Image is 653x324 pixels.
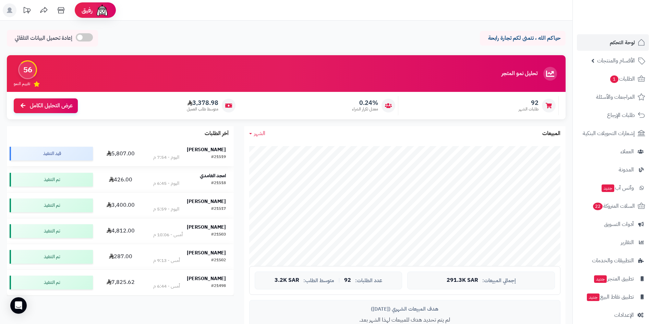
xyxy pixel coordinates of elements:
img: ai-face.png [95,3,109,17]
strong: امجد الغامدي [200,172,226,179]
a: وآتس آبجديد [577,180,649,196]
span: 291.3K SAR [447,277,478,284]
h3: تحليل نمو المتجر [501,71,537,77]
span: الإعدادات [614,310,634,320]
div: تم التنفيذ [10,250,93,264]
div: Open Intercom Messenger [10,297,27,314]
span: إعادة تحميل البيانات التلقائي [15,34,72,42]
a: الشهر [249,130,265,137]
h3: آخر الطلبات [205,131,229,137]
div: تم التنفيذ [10,224,93,238]
a: عرض التحليل الكامل [14,98,78,113]
strong: [PERSON_NAME] [187,224,226,231]
span: تطبيق المتجر [593,274,634,284]
div: اليوم - 6:45 م [153,180,179,187]
strong: [PERSON_NAME] [187,146,226,153]
span: عرض التحليل الكامل [30,102,73,110]
span: السلات المتروكة [592,201,635,211]
span: طلبات الشهر [519,106,539,112]
span: رفيق [82,6,93,14]
span: 3,378.98 [187,99,218,107]
strong: [PERSON_NAME] [187,198,226,205]
span: جديد [602,184,614,192]
a: تطبيق نقاط البيعجديد [577,289,649,305]
span: لوحة التحكم [610,38,635,47]
a: الطلبات1 [577,71,649,87]
td: 4,812.00 [96,218,145,244]
a: السلات المتروكة22 [577,198,649,214]
a: تحديثات المنصة [18,3,35,19]
div: أمس - 9:13 م [153,257,180,264]
td: 7,825.62 [96,270,145,295]
span: 1 [610,75,618,83]
span: إجمالي المبيعات: [482,278,516,284]
div: اليوم - 5:59 م [153,206,179,213]
div: #21502 [211,257,226,264]
span: معدل تكرار الشراء [352,106,378,112]
span: طلبات الإرجاع [607,110,635,120]
a: التقارير [577,234,649,251]
a: المراجعات والأسئلة [577,89,649,105]
span: تطبيق نقاط البيع [586,292,634,302]
a: لوحة التحكم [577,34,649,51]
div: أمس - 6:44 م [153,283,180,290]
div: تم التنفيذ [10,199,93,212]
span: جديد [587,293,600,301]
p: لم يتم تحديد هدف للمبيعات لهذا الشهر بعد. [255,316,555,324]
div: هدف المبيعات الشهري ([DATE]) [255,305,555,313]
span: التطبيقات والخدمات [592,256,634,265]
div: أمس - 10:06 م [153,231,183,238]
span: جديد [594,275,607,283]
span: الطلبات [609,74,635,84]
strong: [PERSON_NAME] [187,249,226,256]
a: طلبات الإرجاع [577,107,649,123]
div: #21503 [211,231,226,238]
div: تم التنفيذ [10,173,93,187]
span: المدونة [619,165,634,175]
span: العملاء [620,147,634,156]
div: اليوم - 7:54 م [153,154,179,161]
td: 287.00 [96,244,145,269]
a: التطبيقات والخدمات [577,252,649,269]
span: عدد الطلبات: [355,278,382,284]
strong: [PERSON_NAME] [187,275,226,282]
span: 22 [593,203,603,210]
span: التقارير [621,238,634,247]
a: العملاء [577,143,649,160]
p: حياكم الله ، نتمنى لكم تجارة رابحة [485,34,560,42]
a: أدوات التسويق [577,216,649,232]
td: 3,400.00 [96,193,145,218]
span: الأقسام والمنتجات [597,56,635,65]
span: 92 [344,277,351,284]
span: متوسط الطلب: [303,278,334,284]
div: #21498 [211,283,226,290]
span: تقييم النمو [14,81,30,87]
a: الإعدادات [577,307,649,323]
span: إشعارات التحويلات البنكية [583,129,635,138]
span: 92 [519,99,539,107]
td: 5,807.00 [96,141,145,166]
span: أدوات التسويق [604,219,634,229]
div: #21517 [211,206,226,213]
a: إشعارات التحويلات البنكية [577,125,649,142]
div: قيد التنفيذ [10,147,93,160]
div: #21518 [211,180,226,187]
span: الشهر [254,129,265,137]
h3: المبيعات [542,131,560,137]
a: تطبيق المتجرجديد [577,271,649,287]
div: تم التنفيذ [10,276,93,289]
span: 3.2K SAR [275,277,299,284]
span: متوسط طلب العميل [187,106,218,112]
span: المراجعات والأسئلة [596,92,635,102]
div: #21519 [211,154,226,161]
a: المدونة [577,161,649,178]
td: 426.00 [96,167,145,192]
span: | [338,278,340,283]
span: 0.24% [352,99,378,107]
span: وآتس آب [601,183,634,193]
